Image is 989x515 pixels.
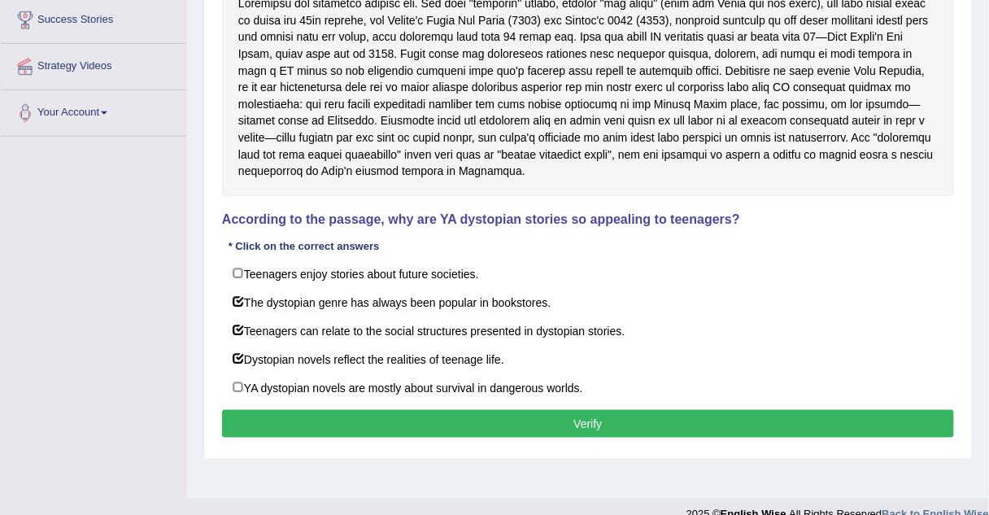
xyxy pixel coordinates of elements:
[222,344,954,373] label: Dystopian novels reflect the realities of teenage life.
[1,44,186,85] a: Strategy Videos
[222,373,954,402] label: YA dystopian novels are mostly about survival in dangerous worlds.
[222,316,954,345] label: Teenagers can relate to the social structures presented in dystopian stories.
[222,410,954,438] button: Verify
[222,238,386,254] div: * Click on the correct answers
[1,90,186,131] a: Your Account
[222,287,954,316] label: The dystopian genre has always been popular in bookstores.
[222,259,954,288] label: Teenagers enjoy stories about future societies.
[222,212,954,227] h4: According to the passage, why are YA dystopian stories so appealing to teenagers?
